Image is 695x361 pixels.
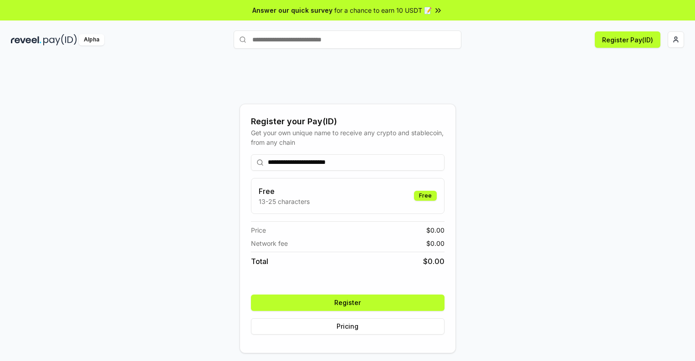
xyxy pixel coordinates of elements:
[251,318,445,335] button: Pricing
[251,225,266,235] span: Price
[251,256,268,267] span: Total
[259,197,310,206] p: 13-25 characters
[252,5,332,15] span: Answer our quick survey
[426,225,445,235] span: $ 0.00
[259,186,310,197] h3: Free
[79,34,104,46] div: Alpha
[43,34,77,46] img: pay_id
[251,239,288,248] span: Network fee
[251,128,445,147] div: Get your own unique name to receive any crypto and stablecoin, from any chain
[251,295,445,311] button: Register
[423,256,445,267] span: $ 0.00
[334,5,432,15] span: for a chance to earn 10 USDT 📝
[11,34,41,46] img: reveel_dark
[414,191,437,201] div: Free
[251,115,445,128] div: Register your Pay(ID)
[595,31,660,48] button: Register Pay(ID)
[426,239,445,248] span: $ 0.00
